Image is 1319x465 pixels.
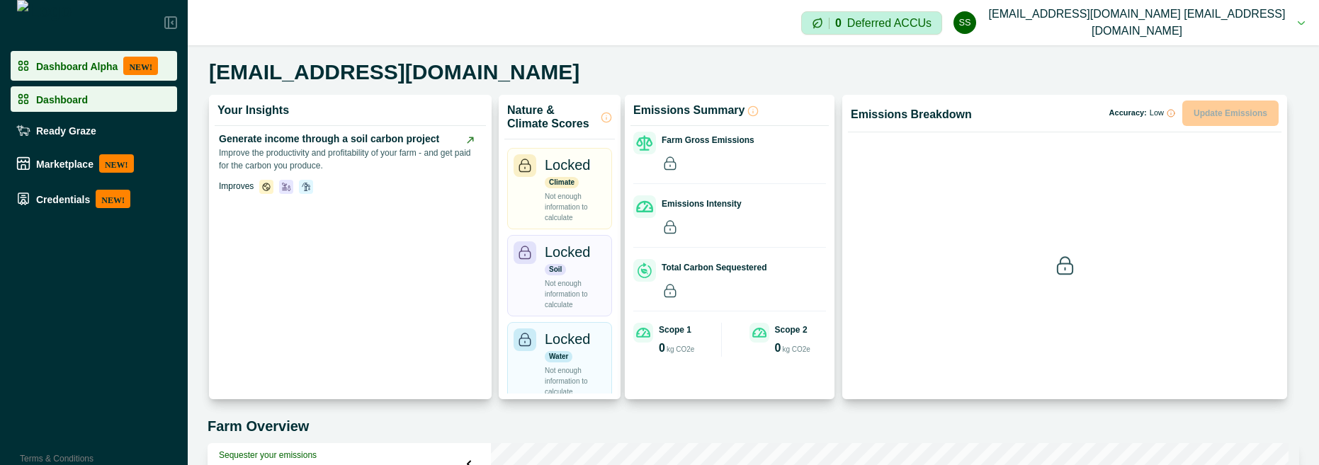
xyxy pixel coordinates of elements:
p: Accuracy: [1109,109,1175,117]
p: Ready Graze [36,125,96,136]
p: Your Insights [217,103,289,117]
p: Scope 2 [775,323,808,336]
p: Not enough information to calculate [545,191,606,223]
span: water [299,180,313,192]
a: CredentialsNEW! [11,184,177,214]
a: Dashboard [11,86,177,112]
p: Sequester your emissions [219,449,467,461]
p: Total Carbon Sequestered [662,261,766,274]
a: MarketplaceNEW! [11,149,177,178]
p: Farm Gross Emissions [662,134,754,147]
p: Generate income through a soil carbon project [219,132,474,147]
a: Dashboard AlphaNEW! [11,51,177,81]
p: Locked [545,328,591,350]
a: Terms & Conditions [20,454,94,464]
p: Improves [219,180,254,193]
span: climate [259,180,273,192]
p: Locked [545,154,591,176]
p: Soil [545,264,566,275]
p: Scope 1 [659,323,691,336]
h5: Farm Overview [208,418,1299,435]
p: Climate [545,177,579,188]
p: Credentials [36,193,90,205]
span: Low [1150,109,1164,117]
p: NEW! [123,57,158,75]
p: NEW! [96,190,130,208]
p: Marketplace [36,158,94,169]
p: Improve the productivity and profitability of your farm - and get paid for the carbon you produce. [219,147,474,172]
p: Not enough information to calculate [545,365,606,397]
p: Dashboard [36,93,88,105]
p: Water [545,351,572,362]
p: Not enough information to calculate [545,278,606,310]
p: Dashboard Alpha [36,60,118,71]
p: Emissions Summary [633,103,745,117]
p: 0 [835,18,842,29]
p: Deferred ACCUs [847,18,932,28]
p: Nature & Climate Scores [507,103,598,130]
p: 0 [659,343,665,354]
p: Locked [545,241,591,263]
h5: [EMAIL_ADDRESS][DOMAIN_NAME] [209,59,579,85]
p: Emissions Intensity [662,197,742,210]
p: kg CO2e [782,344,810,355]
p: kg CO2e [667,344,694,355]
p: 0 [775,343,781,354]
p: NEW! [99,154,134,173]
button: Update Emissions [1182,101,1279,126]
span: soil [279,180,293,192]
p: Emissions Breakdown [851,108,972,121]
a: Ready Graze [11,117,177,143]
